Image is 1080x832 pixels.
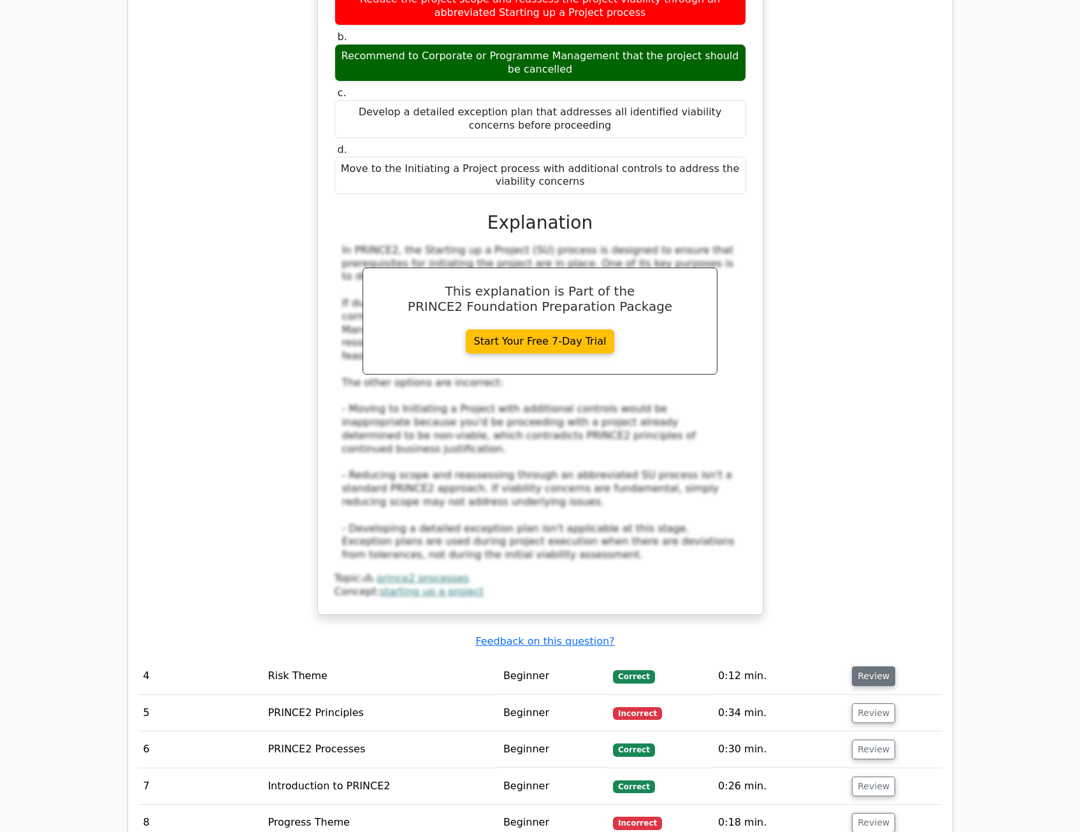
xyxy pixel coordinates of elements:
[335,44,746,82] div: Recommend to Corporate or Programme Management that the project should be cancelled
[342,244,738,562] div: In PRINCE2, the Starting up a Project (SU) process is designed to ensure that prerequisites for i...
[338,87,347,99] span: c.
[852,777,895,796] button: Review
[713,695,847,731] td: 0:34 min.
[852,703,895,723] button: Review
[613,743,654,756] span: Correct
[335,157,746,195] div: Move to the Initiating a Project process with additional controls to address the viability concerns
[138,658,263,694] td: 4
[138,695,263,731] td: 5
[466,329,615,354] a: Start Your Free 7-Day Trial
[338,31,347,43] span: b.
[475,635,614,647] a: Feedback on this question?
[263,768,498,805] td: Introduction to PRINCE2
[377,572,469,584] a: prince2 processes
[263,695,498,731] td: PRINCE2 Principles
[263,731,498,768] td: PRINCE2 Processes
[852,666,895,686] button: Review
[613,707,662,720] span: Incorrect
[713,768,847,805] td: 0:26 min.
[138,768,263,805] td: 7
[498,695,608,731] td: Beginner
[335,100,746,138] div: Develop a detailed exception plan that addresses all identified viability concerns before proceeding
[335,585,746,599] div: Concept:
[263,658,498,694] td: Risk Theme
[713,658,847,694] td: 0:12 min.
[138,731,263,768] td: 6
[713,731,847,768] td: 0:30 min.
[498,658,608,694] td: Beginner
[613,780,654,793] span: Correct
[338,143,347,155] span: d.
[498,731,608,768] td: Beginner
[613,670,654,683] span: Correct
[613,817,662,829] span: Incorrect
[380,585,484,598] a: starting up a project
[335,572,746,585] div: Topic:
[498,768,608,805] td: Beginner
[852,740,895,759] button: Review
[342,212,738,234] h3: Explanation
